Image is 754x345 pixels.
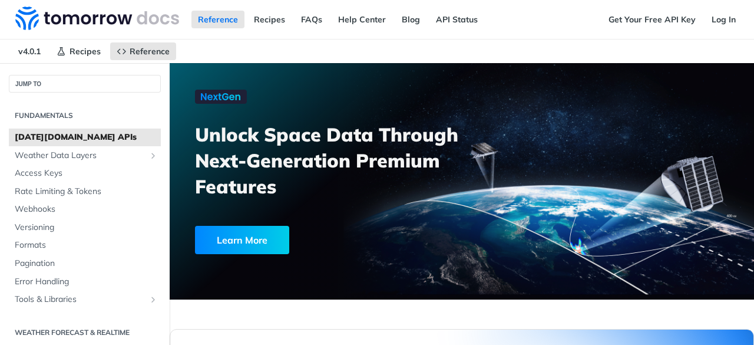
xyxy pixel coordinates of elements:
[429,11,484,28] a: API Status
[50,42,107,60] a: Recipes
[9,165,161,182] a: Access Keys
[15,186,158,198] span: Rate Limiting & Tokens
[9,327,161,338] h2: Weather Forecast & realtime
[9,75,161,93] button: JUMP TO
[9,236,161,254] a: Formats
[395,11,426,28] a: Blog
[15,294,145,305] span: Tools & Libraries
[148,295,158,304] button: Show subpages for Tools & Libraries
[195,226,419,254] a: Learn More
[191,11,244,28] a: Reference
[15,203,158,215] span: Webhooks
[15,6,179,30] img: Tomorrow.io Weather API Docs
[130,46,170,57] span: Reference
[15,222,158,234] span: Versioning
[9,219,161,236] a: Versioning
[195,226,289,254] div: Learn More
[705,11,742,28] a: Log In
[195,90,247,104] img: NextGen
[15,239,158,251] span: Formats
[195,121,475,199] h3: Unlock Space Data Through Next-Generation Premium Features
[70,46,101,57] span: Recipes
[247,11,292,28] a: Recipes
[332,11,392,28] a: Help Center
[9,255,161,272] a: Pagination
[9,147,161,165] a: Weather Data LayersShow subpages for Weather Data Layers
[9,183,161,201] a: Rate Limiting & Tokens
[9,291,161,308] a: Tools & LibrariesShow subpages for Tools & Libraries
[110,42,176,60] a: Reference
[602,11,702,28] a: Get Your Free API Key
[9,110,161,121] h2: Fundamentals
[15,258,158,270] span: Pagination
[15,150,145,162] span: Weather Data Layers
[15,276,158,288] span: Error Handling
[9,201,161,218] a: Webhooks
[9,273,161,291] a: Error Handling
[15,167,158,179] span: Access Keys
[9,129,161,146] a: [DATE][DOMAIN_NAME] APIs
[15,132,158,143] span: [DATE][DOMAIN_NAME] APIs
[12,42,47,60] span: v4.0.1
[148,151,158,160] button: Show subpages for Weather Data Layers
[295,11,329,28] a: FAQs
